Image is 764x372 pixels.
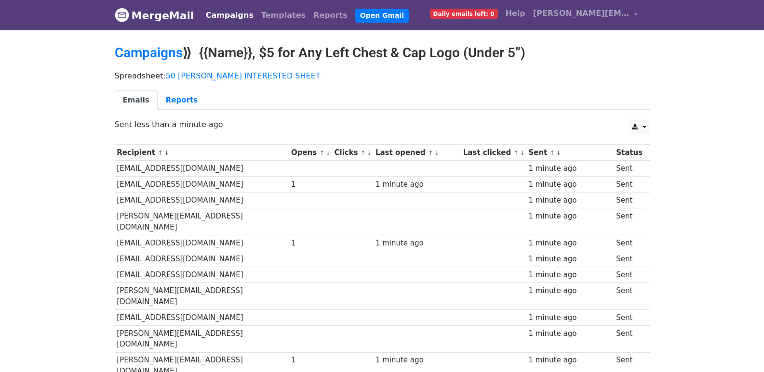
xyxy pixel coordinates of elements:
a: Help [502,4,529,23]
th: Clicks [332,145,373,161]
td: [EMAIL_ADDRESS][DOMAIN_NAME] [115,267,289,283]
div: 1 minute ago [375,179,458,190]
a: Reports [309,6,351,25]
td: [PERSON_NAME][EMAIL_ADDRESS][DOMAIN_NAME] [115,326,289,353]
td: [EMAIL_ADDRESS][DOMAIN_NAME] [115,251,289,267]
a: Templates [257,6,309,25]
td: [EMAIL_ADDRESS][DOMAIN_NAME] [115,161,289,177]
td: [EMAIL_ADDRESS][DOMAIN_NAME] [115,192,289,208]
td: [EMAIL_ADDRESS][DOMAIN_NAME] [115,309,289,325]
div: 1 minute ago [528,328,611,339]
a: ↓ [367,149,372,156]
img: MergeMail logo [115,8,129,22]
a: ↑ [550,149,555,156]
div: 1 minute ago [528,211,611,222]
div: 1 [291,238,330,249]
th: Recipient [115,145,289,161]
th: Sent [526,145,614,161]
a: 50 [PERSON_NAME] INTERESTED SHEET [166,71,321,80]
td: Sent [614,251,644,267]
td: [EMAIL_ADDRESS][DOMAIN_NAME] [115,177,289,192]
p: Spreadsheet: [115,71,650,81]
a: ↓ [556,149,561,156]
th: Last opened [373,145,461,161]
th: Status [614,145,644,161]
td: Sent [614,192,644,208]
a: ↑ [158,149,163,156]
div: 1 minute ago [528,254,611,265]
a: ↓ [434,149,440,156]
a: ↑ [361,149,366,156]
a: Emails [115,90,158,110]
a: ↑ [428,149,433,156]
a: ↓ [520,149,525,156]
a: Open Gmail [355,9,409,23]
a: [PERSON_NAME][EMAIL_ADDRESS][DOMAIN_NAME] [529,4,642,26]
td: Sent [614,309,644,325]
div: 1 [291,179,330,190]
a: ↑ [319,149,324,156]
div: 1 minute ago [528,179,611,190]
div: 1 minute ago [528,195,611,206]
p: Sent less than a minute ago [115,119,650,129]
div: 1 minute ago [375,355,458,366]
a: MergeMail [115,5,194,26]
td: Sent [614,267,644,283]
th: Opens [289,145,332,161]
a: Daily emails left: 0 [426,4,502,23]
span: Daily emails left: 0 [430,9,498,19]
td: Sent [614,326,644,353]
td: [PERSON_NAME][EMAIL_ADDRESS][DOMAIN_NAME] [115,208,289,235]
div: 1 minute ago [528,285,611,296]
td: Sent [614,208,644,235]
a: ↓ [325,149,331,156]
div: 1 [291,355,330,366]
div: 1 minute ago [528,238,611,249]
a: Campaigns [115,45,183,61]
td: Sent [614,177,644,192]
td: [PERSON_NAME][EMAIL_ADDRESS][DOMAIN_NAME] [115,283,289,310]
h2: ⟫ {{Name}}, $5 for Any Left Chest & Cap Logo (Under 5”) [115,45,650,61]
a: ↑ [513,149,519,156]
a: Campaigns [202,6,257,25]
td: [EMAIL_ADDRESS][DOMAIN_NAME] [115,235,289,251]
a: ↓ [164,149,169,156]
div: 1 minute ago [528,312,611,323]
span: [PERSON_NAME][EMAIL_ADDRESS][DOMAIN_NAME] [533,8,630,19]
div: 1 minute ago [528,355,611,366]
td: Sent [614,235,644,251]
div: 1 minute ago [528,269,611,281]
td: Sent [614,283,644,310]
div: 1 minute ago [528,163,611,174]
td: Sent [614,161,644,177]
th: Last clicked [461,145,526,161]
div: 1 minute ago [375,238,458,249]
a: Reports [158,90,206,110]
